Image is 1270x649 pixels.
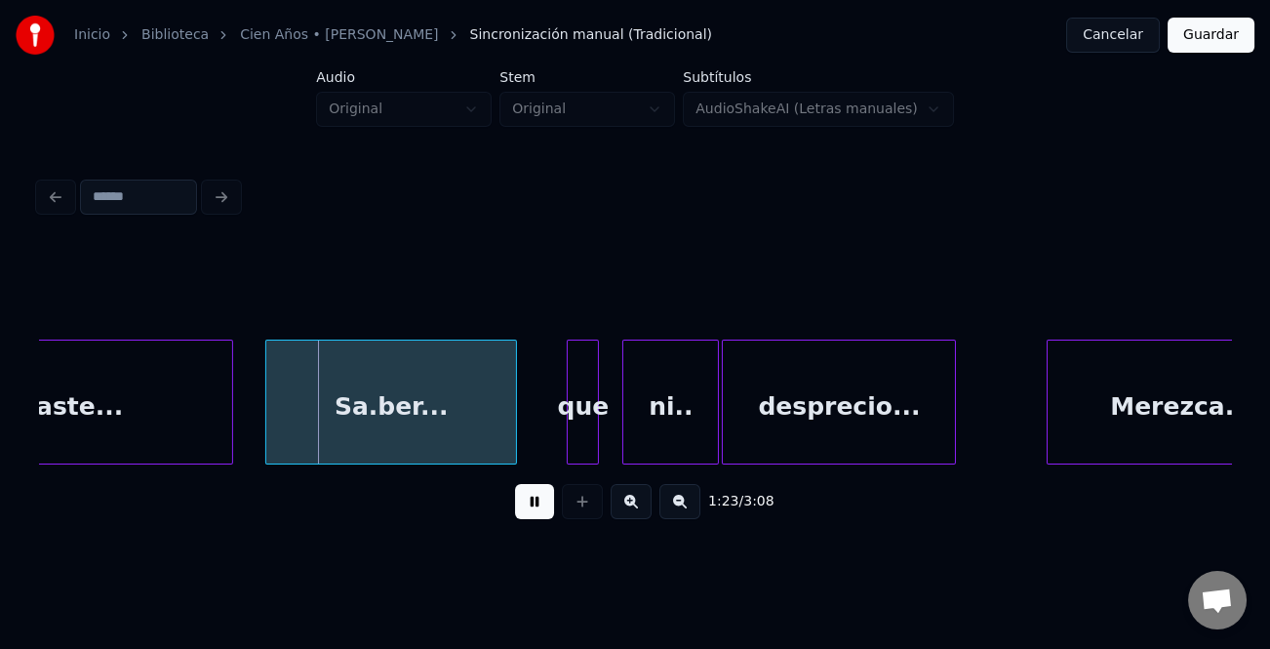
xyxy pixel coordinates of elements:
button: Guardar [1168,18,1254,53]
button: Cancelar [1066,18,1160,53]
label: Subtítulos [683,70,954,84]
a: Biblioteca [141,25,209,45]
label: Audio [316,70,492,84]
a: Chat abierto [1188,571,1247,629]
nav: breadcrumb [74,25,712,45]
img: youka [16,16,55,55]
span: 3:08 [743,492,774,511]
div: / [708,492,755,511]
label: Stem [499,70,675,84]
a: Inicio [74,25,110,45]
a: Cien Años • [PERSON_NAME] [240,25,438,45]
span: 1:23 [708,492,738,511]
span: Sincronización manual (Tradicional) [470,25,712,45]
